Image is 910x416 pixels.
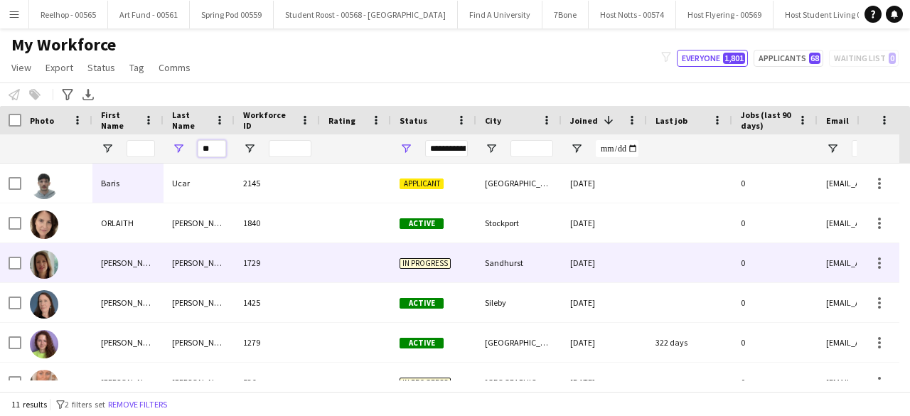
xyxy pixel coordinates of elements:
span: Applicant [400,178,444,189]
input: City Filter Input [510,140,553,157]
div: Ucar [164,164,235,203]
div: Baris [92,164,164,203]
div: [PERSON_NAME] [164,363,235,402]
img: ORLAITH Cartwright [30,210,58,239]
button: Host Flyering - 00569 [676,1,773,28]
span: In progress [400,378,451,388]
button: Open Filter Menu [485,142,498,155]
span: Status [87,61,115,74]
div: 0 [732,363,818,402]
div: [PERSON_NAME] [92,323,164,362]
button: Spring Pod 00559 [190,1,274,28]
span: Jobs (last 90 days) [741,110,792,131]
div: 0 [732,203,818,242]
span: Active [400,218,444,229]
span: 1,801 [723,53,745,64]
span: View [11,61,31,74]
div: [GEOGRAPHIC_DATA] [476,164,562,203]
div: [GEOGRAPHIC_DATA] [476,323,562,362]
div: [PERSON_NAME] [164,203,235,242]
a: Status [82,58,121,77]
span: Last Name [172,110,209,131]
div: [DATE] [562,283,647,322]
div: [PERSON_NAME] [164,243,235,282]
div: Sileby [476,283,562,322]
span: Tag [129,61,144,74]
div: 1425 [235,283,320,322]
button: Open Filter Menu [101,142,114,155]
button: Open Filter Menu [243,142,256,155]
div: 0 [732,164,818,203]
app-action-btn: Advanced filters [59,86,76,103]
button: Reelhop - 00565 [29,1,108,28]
div: [PERSON_NAME] [164,283,235,322]
button: Remove filters [105,397,170,412]
img: Nicole Encarnacion [30,330,58,358]
div: [DATE] [562,164,647,203]
img: Karen Carter [30,250,58,279]
div: [DATE] [562,363,647,402]
button: Find A University [458,1,542,28]
button: Host Notts - 00574 [589,1,676,28]
div: [DATE] [562,323,647,362]
a: Export [40,58,79,77]
button: 7Bone [542,1,589,28]
div: 536 [235,363,320,402]
div: [DATE] [562,243,647,282]
div: 1729 [235,243,320,282]
span: Photo [30,115,54,126]
img: Claire Mccarthy [30,370,58,398]
img: Baris Ucar [30,171,58,199]
input: Last Name Filter Input [198,140,226,157]
div: [DATE] [562,203,647,242]
span: Workforce ID [243,110,294,131]
button: Open Filter Menu [570,142,583,155]
span: Active [400,338,444,348]
a: Tag [124,58,150,77]
span: In progress [400,258,451,269]
span: Status [400,115,427,126]
span: Joined [570,115,598,126]
div: 0 [732,243,818,282]
button: Host Student Living 00547 [773,1,890,28]
span: Rating [328,115,355,126]
a: View [6,58,37,77]
div: 1279 [235,323,320,362]
span: Export [45,61,73,74]
span: My Workforce [11,34,116,55]
button: Open Filter Menu [826,142,839,155]
a: Comms [153,58,196,77]
div: [PERSON_NAME] [92,283,164,322]
button: Open Filter Menu [172,142,185,155]
img: Emma Carney [30,290,58,319]
div: 322 days [647,323,732,362]
button: Applicants68 [754,50,823,67]
span: Comms [159,61,191,74]
app-action-btn: Export XLSX [80,86,97,103]
div: [GEOGRAPHIC_DATA] [476,363,562,402]
span: Last job [655,115,687,126]
div: 1840 [235,203,320,242]
span: Active [400,298,444,309]
span: 68 [809,53,820,64]
span: City [485,115,501,126]
button: Open Filter Menu [400,142,412,155]
div: [PERSON_NAME] [92,243,164,282]
button: Art Fund - 00561 [108,1,190,28]
span: First Name [101,110,138,131]
button: Everyone1,801 [677,50,748,67]
input: Joined Filter Input [596,140,638,157]
div: [PERSON_NAME] [92,363,164,402]
div: [PERSON_NAME] [164,323,235,362]
button: Student Roost - 00568 - [GEOGRAPHIC_DATA] [274,1,458,28]
div: 2145 [235,164,320,203]
span: Email [826,115,849,126]
span: 2 filters set [65,399,105,410]
div: 0 [732,323,818,362]
input: Workforce ID Filter Input [269,140,311,157]
div: Stockport [476,203,562,242]
div: 0 [732,283,818,322]
div: Sandhurst [476,243,562,282]
input: First Name Filter Input [127,140,155,157]
div: ORLAITH [92,203,164,242]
